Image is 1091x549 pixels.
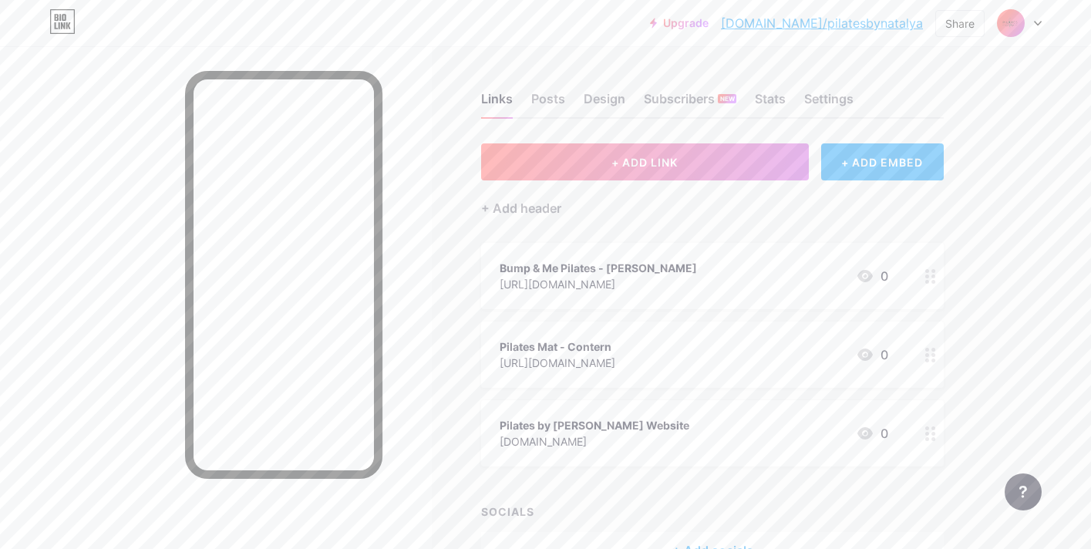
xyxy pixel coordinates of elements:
[856,424,888,443] div: 0
[481,89,513,117] div: Links
[856,267,888,285] div: 0
[500,433,689,450] div: [DOMAIN_NAME]
[500,417,689,433] div: Pilates by [PERSON_NAME] Website
[856,345,888,364] div: 0
[650,17,709,29] a: Upgrade
[821,143,944,180] div: + ADD EMBED
[644,89,736,117] div: Subscribers
[500,260,697,276] div: Bump & Me Pilates - [PERSON_NAME]
[500,338,615,355] div: Pilates Mat - Contern
[804,89,854,117] div: Settings
[755,89,786,117] div: Stats
[531,89,565,117] div: Posts
[584,89,625,117] div: Design
[721,14,923,32] a: [DOMAIN_NAME]/pilatesbynatalya
[500,276,697,292] div: [URL][DOMAIN_NAME]
[996,8,1025,38] img: pilatesbynatalya
[500,355,615,371] div: [URL][DOMAIN_NAME]
[720,94,735,103] span: NEW
[945,15,975,32] div: Share
[481,199,561,217] div: + Add header
[481,504,944,520] div: SOCIALS
[481,143,809,180] button: + ADD LINK
[611,156,678,169] span: + ADD LINK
